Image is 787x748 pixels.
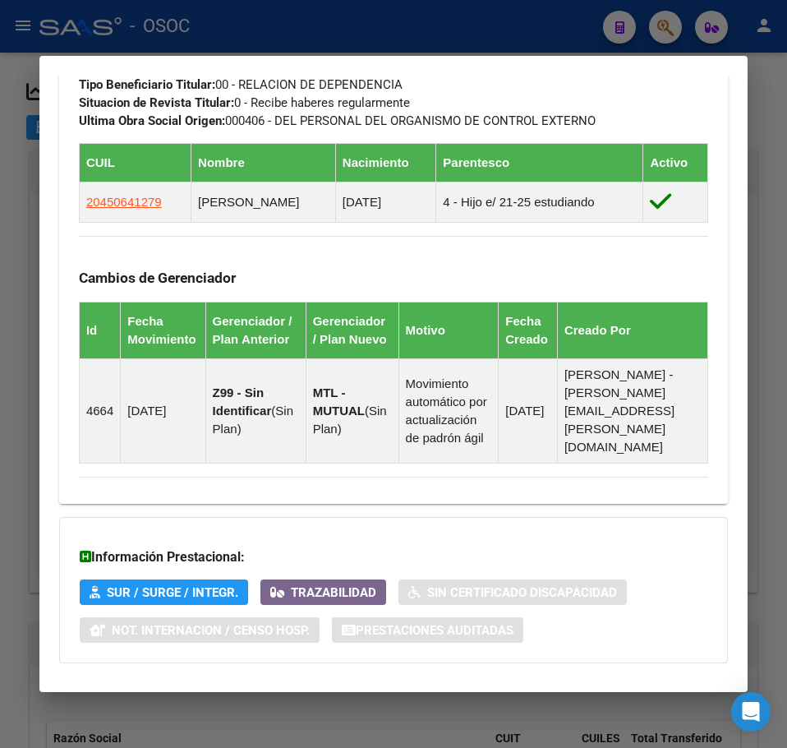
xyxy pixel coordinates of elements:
[356,623,513,638] span: Prestaciones Auditadas
[213,404,293,436] span: Sin Plan
[306,358,398,463] td: ( )
[313,404,387,436] span: Sin Plan
[213,386,272,418] strong: Z99 - Sin Identificar
[79,95,410,110] span: 0 - Recibe haberes regularmente
[107,585,238,600] span: SUR / SURGE / INTEGR.
[398,579,627,605] button: Sin Certificado Discapacidad
[191,182,336,222] td: [PERSON_NAME]
[191,143,336,182] th: Nombre
[79,95,234,110] strong: Situacion de Revista Titular:
[313,386,365,418] strong: MTL - MUTUAL
[335,143,436,182] th: Nacimiento
[260,579,386,605] button: Trazabilidad
[86,195,162,209] span: 20450641279
[557,358,707,463] td: [PERSON_NAME] - [PERSON_NAME][EMAIL_ADDRESS][PERSON_NAME][DOMAIN_NAME]
[80,579,248,605] button: SUR / SURGE / INTEGR.
[79,113,596,128] span: 000406 - DEL PERSONAL DEL ORGANISMO DE CONTROL EXTERNO
[499,302,558,358] th: Fecha Creado
[335,182,436,222] td: [DATE]
[731,692,771,732] div: Open Intercom Messenger
[306,302,398,358] th: Gerenciador / Plan Nuevo
[398,358,499,463] td: Movimiento automático por actualización de padrón ágil
[80,547,707,567] h3: Información Prestacional:
[79,302,120,358] th: Id
[121,358,205,463] td: [DATE]
[79,269,708,287] h3: Cambios de Gerenciador
[643,143,708,182] th: Activo
[79,113,225,128] strong: Ultima Obra Social Origen:
[436,182,643,222] td: 4 - Hijo e/ 21-25 estudiando
[205,358,306,463] td: ( )
[291,585,376,600] span: Trazabilidad
[205,302,306,358] th: Gerenciador / Plan Anterior
[436,143,643,182] th: Parentesco
[79,77,215,92] strong: Tipo Beneficiario Titular:
[112,623,310,638] span: Not. Internacion / Censo Hosp.
[79,143,191,182] th: CUIL
[398,302,499,358] th: Motivo
[121,302,205,358] th: Fecha Movimiento
[79,358,120,463] td: 4664
[332,617,523,643] button: Prestaciones Auditadas
[427,585,617,600] span: Sin Certificado Discapacidad
[499,358,558,463] td: [DATE]
[79,77,403,92] span: 00 - RELACION DE DEPENDENCIA
[557,302,707,358] th: Creado Por
[80,617,320,643] button: Not. Internacion / Censo Hosp.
